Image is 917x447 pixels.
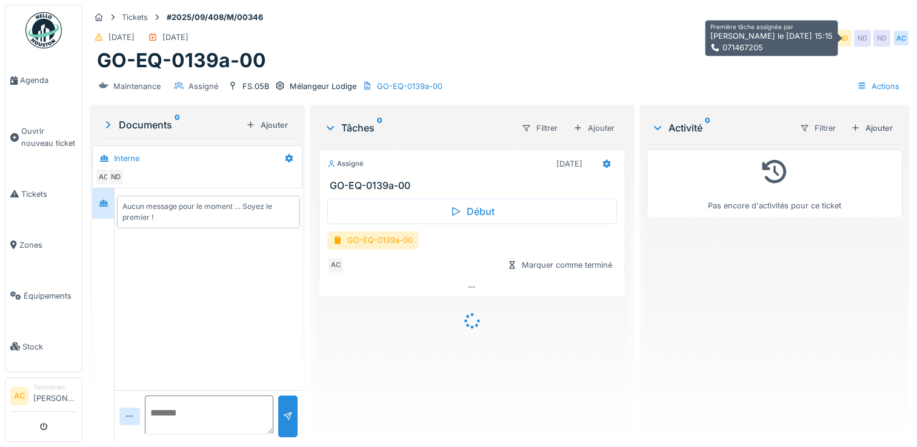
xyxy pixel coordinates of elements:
div: Activité [652,121,790,135]
a: Agenda [5,55,82,106]
li: AC [10,387,28,405]
sup: 0 [175,118,180,132]
div: Mélangeur Lodige [290,81,356,92]
div: AC [893,30,910,47]
a: Ouvrir nouveau ticket [5,106,82,168]
span: Équipements [24,290,77,302]
div: ND [835,30,852,47]
div: Marquer comme terminé [502,257,617,273]
div: [PERSON_NAME] le [DATE] 15:15 [710,30,833,42]
div: Interne [114,153,139,164]
div: ND [107,168,124,185]
div: GO-EQ-0139a-00 [327,231,418,249]
strong: #2025/09/408/M/00346 [162,12,268,23]
span: Agenda [20,74,77,86]
div: AC [327,257,344,274]
div: Documents [102,118,241,132]
div: Pas encore d'activités pour ce ticket [655,155,895,211]
div: Ajouter [568,119,620,137]
span: Stock [22,341,77,353]
a: AC Technicien[PERSON_NAME] [10,383,77,412]
div: 071467205 [710,42,833,53]
div: [DATE] [556,158,582,170]
div: Filtrer [516,119,563,137]
div: Maintenance [113,81,161,92]
div: ND [873,30,890,47]
h3: GO-EQ-0139a-00 [330,180,619,191]
div: Tickets [122,12,148,23]
div: Début [327,199,617,224]
a: Tickets [5,168,82,219]
a: Équipements [5,270,82,321]
div: [DATE] [108,31,135,43]
div: Assigné [327,159,364,169]
div: GO-EQ-0139a-00 [377,81,442,92]
div: Tâches [324,121,512,135]
div: Ajouter [241,117,293,133]
h6: Première tâche assignée par [710,23,833,30]
span: Tickets [21,188,77,200]
div: Filtrer [795,119,841,137]
li: [PERSON_NAME] [33,383,77,409]
div: Actions [852,78,905,95]
sup: 0 [377,121,382,135]
div: Technicien [33,383,77,392]
h1: GO-EQ-0139a-00 [97,49,266,72]
div: FS.05B [242,81,269,92]
div: AC [95,168,112,185]
div: [DATE] [162,31,188,43]
div: ND [854,30,871,47]
div: Ajouter [846,120,898,136]
div: Aucun message pour le moment … Soyez le premier ! [122,201,295,223]
a: Stock [5,321,82,372]
div: Assigné [188,81,218,92]
span: Ouvrir nouveau ticket [21,125,77,148]
a: Zones [5,219,82,270]
sup: 0 [705,121,710,135]
span: Zones [19,239,77,251]
img: Badge_color-CXgf-gQk.svg [25,12,62,48]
